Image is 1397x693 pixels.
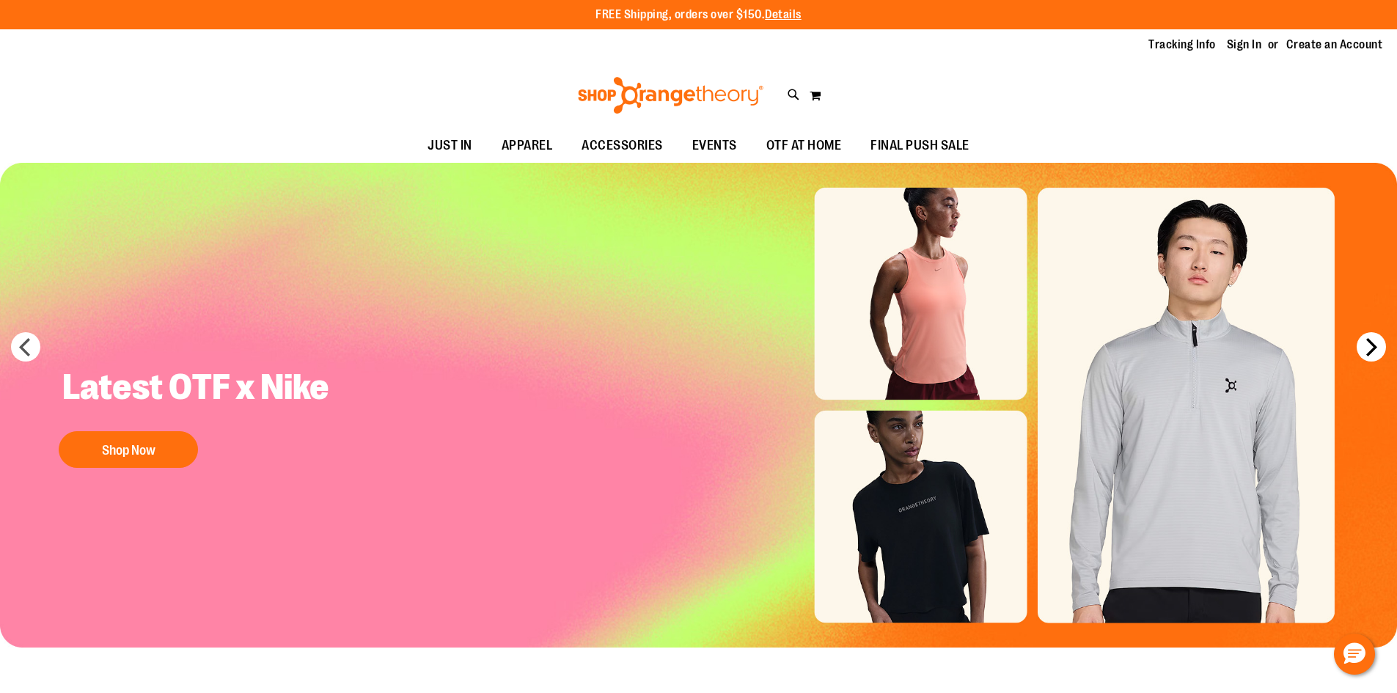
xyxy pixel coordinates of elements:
[856,129,984,163] a: FINAL PUSH SALE
[692,129,737,162] span: EVENTS
[1286,37,1383,53] a: Create an Account
[752,129,857,163] a: OTF AT HOME
[1357,332,1386,362] button: next
[413,129,487,163] a: JUST IN
[595,7,802,23] p: FREE Shipping, orders over $150.
[576,77,766,114] img: Shop Orangetheory
[502,129,553,162] span: APPAREL
[51,354,355,475] a: Latest OTF x Nike Shop Now
[678,129,752,163] a: EVENTS
[567,129,678,163] a: ACCESSORIES
[582,129,663,162] span: ACCESSORIES
[51,354,355,424] h2: Latest OTF x Nike
[1334,634,1375,675] button: Hello, have a question? Let’s chat.
[766,129,842,162] span: OTF AT HOME
[487,129,568,163] a: APPAREL
[11,332,40,362] button: prev
[1148,37,1216,53] a: Tracking Info
[428,129,472,162] span: JUST IN
[765,8,802,21] a: Details
[59,431,198,468] button: Shop Now
[870,129,969,162] span: FINAL PUSH SALE
[1227,37,1262,53] a: Sign In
